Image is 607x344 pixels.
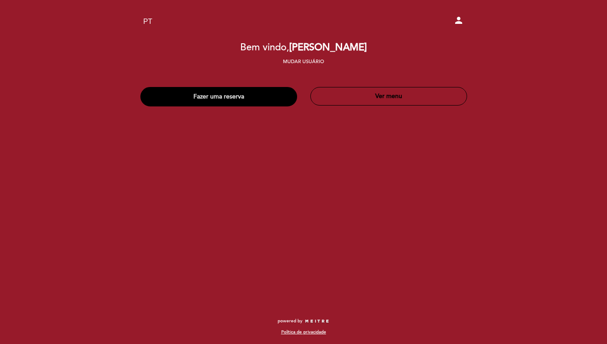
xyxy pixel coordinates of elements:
[249,10,359,34] a: Fogón - Cocina de viñedo by [PERSON_NAME]
[281,329,326,335] a: Política de privacidade
[305,319,330,324] img: MEITRE
[453,15,464,29] button: person
[280,58,327,66] button: Mudar usuário
[289,42,367,53] span: [PERSON_NAME]
[140,87,297,106] button: Fazer uma reserva
[453,15,464,26] i: person
[310,87,467,106] button: Ver menu
[278,318,330,324] a: powered by
[240,42,367,53] h2: Bem vindo,
[278,318,302,324] span: powered by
